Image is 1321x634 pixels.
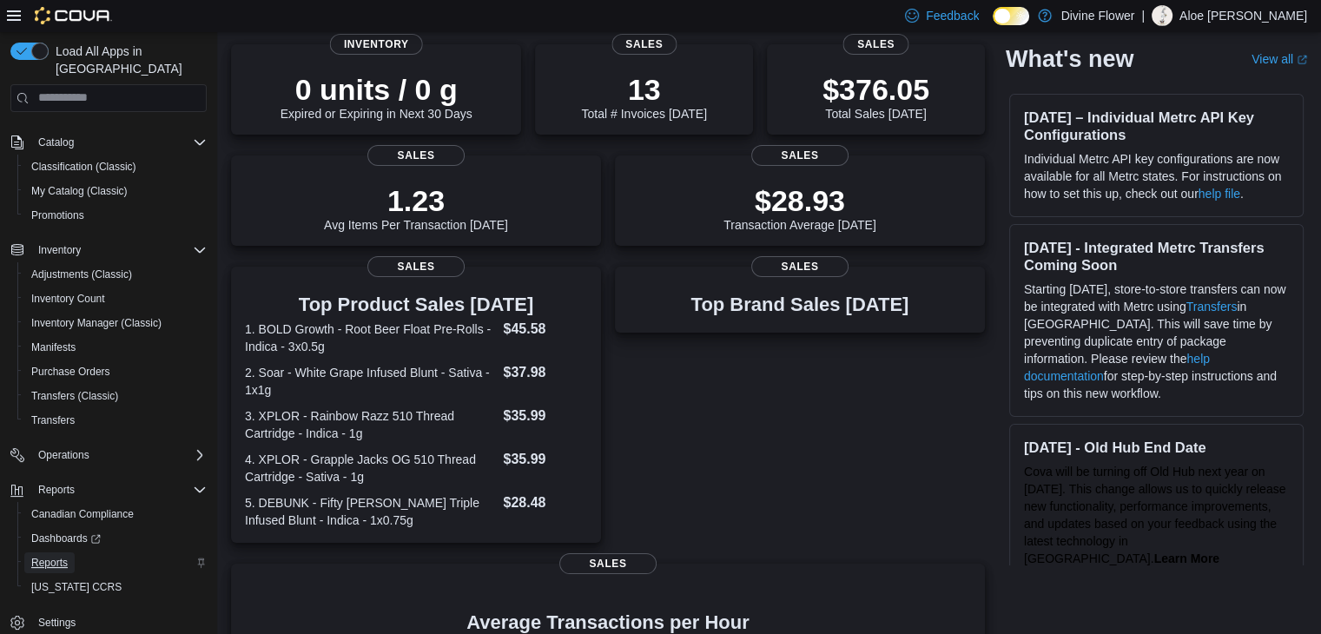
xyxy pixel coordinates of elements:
[993,7,1029,25] input: Dark Mode
[17,408,214,433] button: Transfers
[24,205,91,226] a: Promotions
[1024,239,1289,274] h3: [DATE] - Integrated Metrc Transfers Coming Soon
[31,445,207,466] span: Operations
[17,262,214,287] button: Adjustments (Classic)
[822,72,929,121] div: Total Sales [DATE]
[723,183,876,218] p: $28.93
[822,72,929,107] p: $376.05
[245,364,496,399] dt: 2. Soar - White Grape Infused Blunt - Sativa - 1x1g
[581,72,706,121] div: Total # Invoices [DATE]
[1024,352,1210,383] a: help documentation
[24,361,117,382] a: Purchase Orders
[17,311,214,335] button: Inventory Manager (Classic)
[245,407,496,442] dt: 3. XPLOR - Rainbow Razz 510 Thread Cartridge - Indica - 1g
[31,240,207,261] span: Inventory
[1153,551,1219,565] a: Learn More
[24,313,207,334] span: Inventory Manager (Classic)
[1024,439,1289,456] h3: [DATE] - Old Hub End Date
[24,288,207,309] span: Inventory Count
[31,612,83,633] a: Settings
[49,43,207,77] span: Load All Apps in [GEOGRAPHIC_DATA]
[245,294,587,315] h3: Top Product Sales [DATE]
[24,156,143,177] a: Classification (Classic)
[24,528,207,549] span: Dashboards
[31,611,207,633] span: Settings
[367,145,465,166] span: Sales
[24,205,207,226] span: Promotions
[367,256,465,277] span: Sales
[38,448,89,462] span: Operations
[31,267,132,281] span: Adjustments (Classic)
[31,479,207,500] span: Reports
[24,156,207,177] span: Classification (Classic)
[24,552,75,573] a: Reports
[611,34,677,55] span: Sales
[24,577,129,598] a: [US_STATE] CCRS
[24,181,135,201] a: My Catalog (Classic)
[24,264,139,285] a: Adjustments (Classic)
[31,208,84,222] span: Promotions
[1060,5,1134,26] p: Divine Flower
[24,528,108,549] a: Dashboards
[24,337,83,358] a: Manifests
[31,160,136,174] span: Classification (Classic)
[1186,300,1238,314] a: Transfers
[31,507,134,521] span: Canadian Compliance
[38,135,74,149] span: Catalog
[17,384,214,408] button: Transfers (Classic)
[24,577,207,598] span: Washington CCRS
[17,551,214,575] button: Reports
[17,360,214,384] button: Purchase Orders
[38,243,81,257] span: Inventory
[503,319,586,340] dd: $45.58
[31,389,118,403] span: Transfers (Classic)
[31,532,101,545] span: Dashboards
[24,313,168,334] a: Inventory Manager (Classic)
[723,183,876,232] div: Transaction Average [DATE]
[24,337,207,358] span: Manifests
[31,556,68,570] span: Reports
[1152,5,1172,26] div: Aloe Samuels
[1179,5,1307,26] p: Aloe [PERSON_NAME]
[31,316,162,330] span: Inventory Manager (Classic)
[1199,187,1240,201] a: help file
[245,451,496,485] dt: 4. XPLOR - Grapple Jacks OG 510 Thread Cartridge - Sativa - 1g
[24,410,207,431] span: Transfers
[503,406,586,426] dd: $35.99
[1006,45,1133,73] h2: What's new
[324,183,508,218] p: 1.23
[3,443,214,467] button: Operations
[926,7,979,24] span: Feedback
[3,130,214,155] button: Catalog
[24,552,207,573] span: Reports
[31,240,88,261] button: Inventory
[691,294,909,315] h3: Top Brand Sales [DATE]
[31,132,81,153] button: Catalog
[17,335,214,360] button: Manifests
[503,362,586,383] dd: $37.98
[1141,5,1145,26] p: |
[581,72,706,107] p: 13
[1024,281,1289,402] p: Starting [DATE], store-to-store transfers can now be integrated with Metrc using in [GEOGRAPHIC_D...
[24,504,207,525] span: Canadian Compliance
[31,365,110,379] span: Purchase Orders
[31,580,122,594] span: [US_STATE] CCRS
[751,145,849,166] span: Sales
[1024,465,1285,565] span: Cova will be turning off Old Hub next year on [DATE]. This change allows us to quickly release ne...
[245,494,496,529] dt: 5. DEBUNK - Fifty [PERSON_NAME] Triple Infused Blunt - Indica - 1x0.75g
[38,616,76,630] span: Settings
[31,413,75,427] span: Transfers
[1297,55,1307,65] svg: External link
[17,155,214,179] button: Classification (Classic)
[24,181,207,201] span: My Catalog (Classic)
[35,7,112,24] img: Cova
[1252,52,1307,66] a: View allExternal link
[1024,150,1289,202] p: Individual Metrc API key configurations are now available for all Metrc states. For instructions ...
[324,183,508,232] div: Avg Items Per Transaction [DATE]
[31,184,128,198] span: My Catalog (Classic)
[245,612,971,633] h4: Average Transactions per Hour
[17,502,214,526] button: Canadian Compliance
[503,492,586,513] dd: $28.48
[3,478,214,502] button: Reports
